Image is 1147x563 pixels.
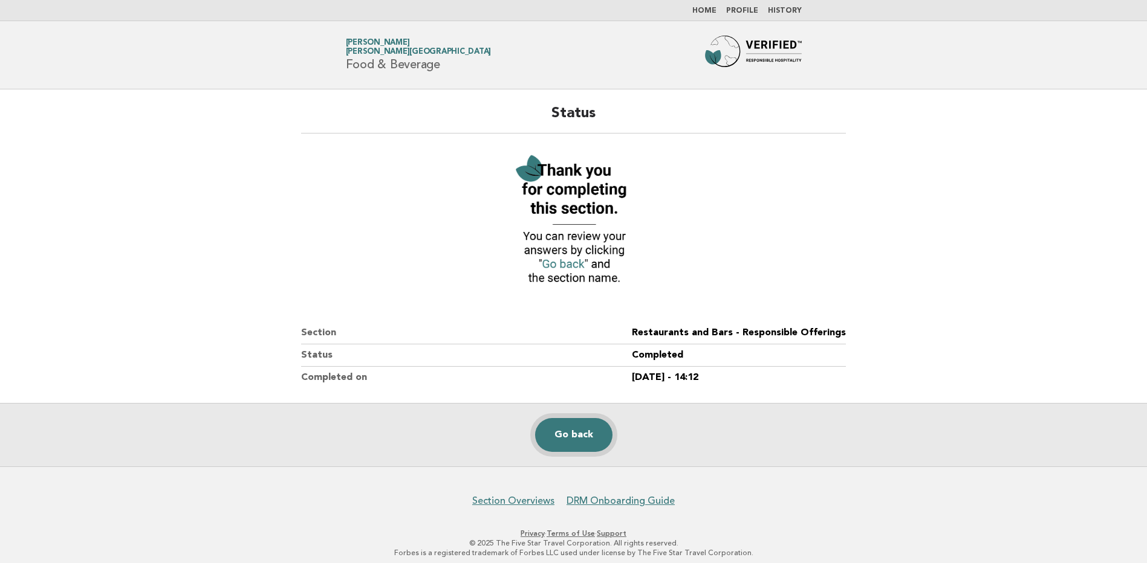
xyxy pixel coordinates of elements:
h2: Status [301,104,846,134]
a: Privacy [521,529,545,538]
a: Support [597,529,626,538]
a: Profile [726,7,758,14]
a: Go back [535,418,612,452]
dd: Restaurants and Bars - Responsible Offerings [632,322,846,344]
a: Home [692,7,716,14]
dd: Completed [632,344,846,367]
dd: [DATE] - 14:12 [632,367,846,388]
img: Forbes Travel Guide [705,36,802,74]
p: Forbes is a registered trademark of Forbes LLC used under license by The Five Star Travel Corpora... [204,548,944,558]
a: Terms of Use [547,529,595,538]
p: · · [204,529,944,538]
p: © 2025 The Five Star Travel Corporation. All rights reserved. [204,538,944,548]
a: [PERSON_NAME][PERSON_NAME][GEOGRAPHIC_DATA] [346,39,492,56]
a: Section Overviews [472,495,554,507]
dt: Status [301,344,632,367]
h1: Food & Beverage [346,39,492,71]
a: DRM Onboarding Guide [567,495,675,507]
dt: Completed on [301,367,632,388]
dt: Section [301,322,632,344]
span: [PERSON_NAME][GEOGRAPHIC_DATA] [346,48,492,56]
img: Verified [507,148,640,293]
a: History [768,7,802,14]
